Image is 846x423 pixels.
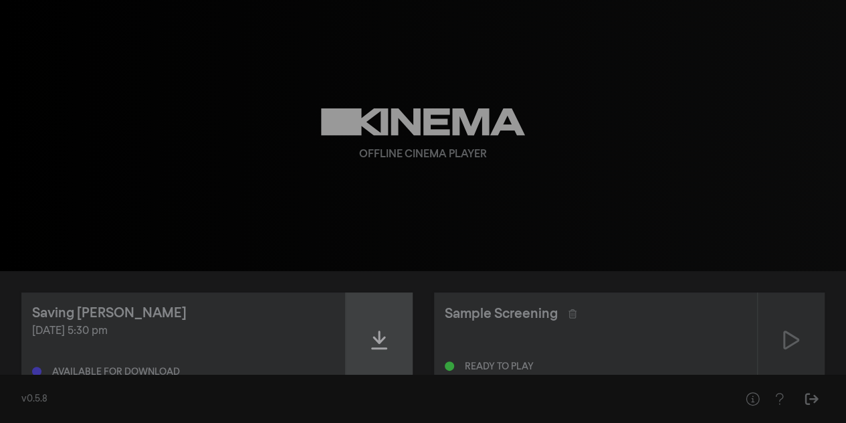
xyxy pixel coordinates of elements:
div: Sample Screening [445,304,558,324]
div: v0.5.8 [21,392,712,406]
button: Help [739,386,766,412]
div: Offline Cinema Player [359,147,487,163]
button: Help [766,386,792,412]
div: Ready to play [465,362,534,371]
div: Saving [PERSON_NAME] [32,303,187,323]
div: Available for download [52,367,180,377]
button: Sign Out [798,386,825,412]
div: [DATE] 5:30 pm [32,323,334,339]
